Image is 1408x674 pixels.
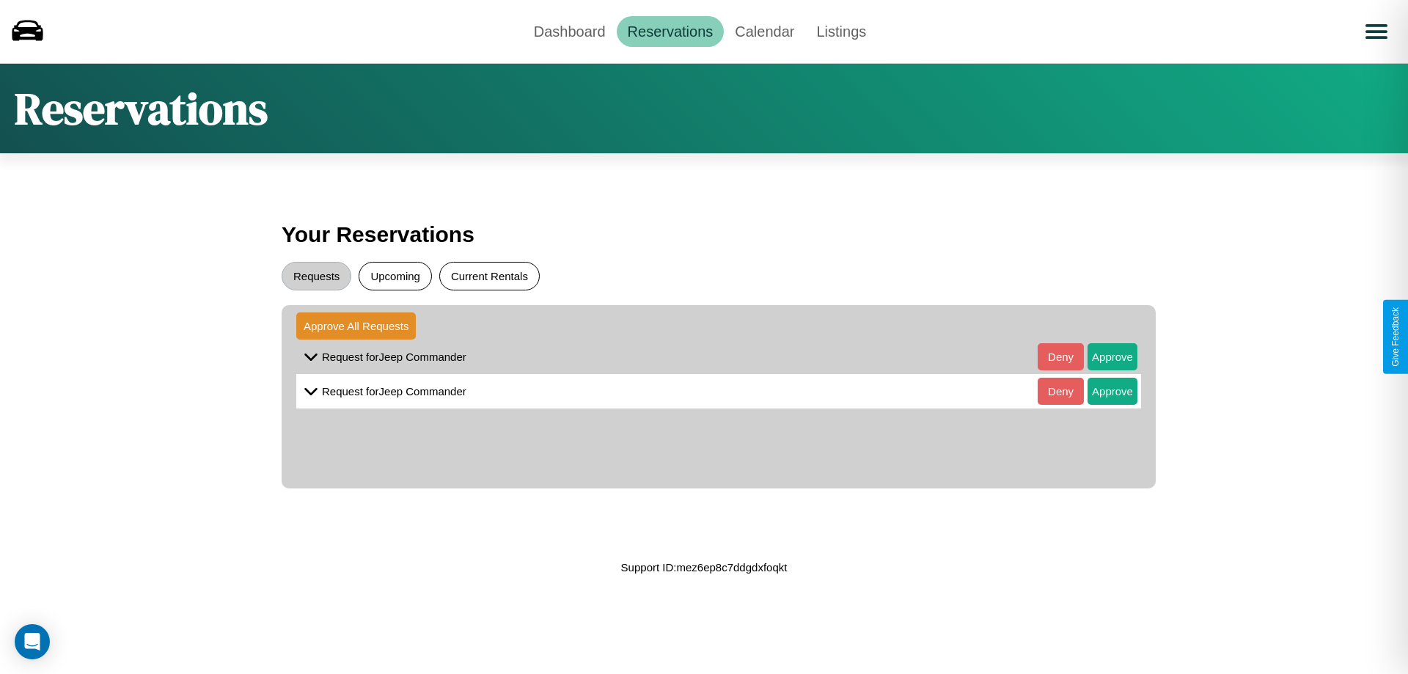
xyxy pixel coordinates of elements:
h3: Your Reservations [282,215,1126,254]
button: Approve [1088,343,1137,370]
p: Request for Jeep Commander [322,347,466,367]
a: Calendar [724,16,805,47]
p: Support ID: mez6ep8c7ddgdxfoqkt [621,557,788,577]
button: Deny [1038,378,1084,405]
button: Upcoming [359,262,432,290]
button: Deny [1038,343,1084,370]
button: Requests [282,262,351,290]
p: Request for Jeep Commander [322,381,466,401]
button: Open menu [1356,11,1397,52]
button: Approve [1088,378,1137,405]
div: Open Intercom Messenger [15,624,50,659]
a: Listings [805,16,877,47]
a: Reservations [617,16,725,47]
div: Give Feedback [1390,307,1401,367]
h1: Reservations [15,78,268,139]
button: Current Rentals [439,262,540,290]
a: Dashboard [523,16,617,47]
button: Approve All Requests [296,312,416,340]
